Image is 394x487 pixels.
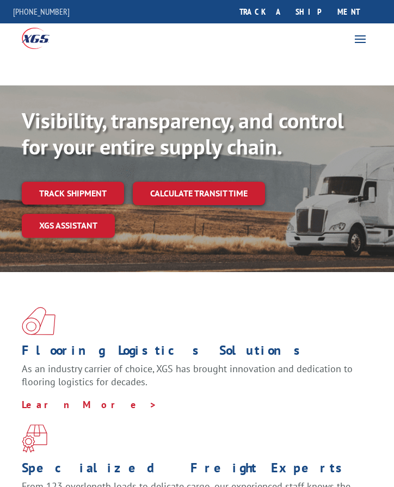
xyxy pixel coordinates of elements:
[22,398,157,411] a: Learn More >
[22,307,56,335] img: xgs-icon-total-supply-chain-intelligence-red
[22,106,344,161] b: Visibility, transparency, and control for your entire supply chain.
[13,6,70,17] a: [PHONE_NUMBER]
[22,461,364,480] h1: Specialized Freight Experts
[22,182,124,205] a: Track shipment
[133,182,265,205] a: Calculate transit time
[22,362,353,388] span: As an industry carrier of choice, XGS has brought innovation and dedication to flooring logistics...
[22,424,47,453] img: xgs-icon-focused-on-flooring-red
[22,344,364,362] h1: Flooring Logistics Solutions
[22,214,115,237] a: XGS ASSISTANT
